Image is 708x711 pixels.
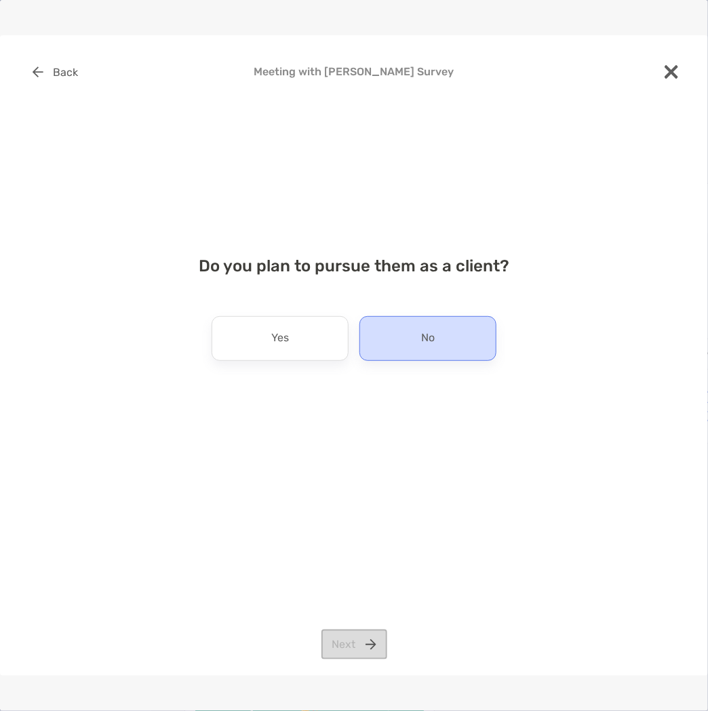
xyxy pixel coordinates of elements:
h4: Do you plan to pursue them as a client? [22,256,686,275]
button: Back [22,57,89,87]
img: button icon [33,66,43,77]
h4: Meeting with [PERSON_NAME] Survey [22,65,686,78]
p: Yes [271,328,289,349]
img: close modal [665,65,678,79]
p: No [421,328,435,349]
